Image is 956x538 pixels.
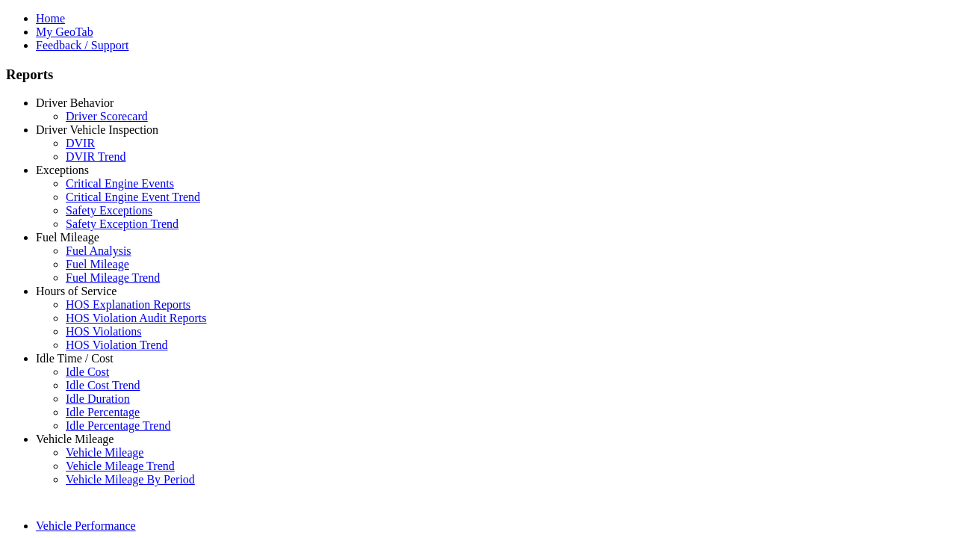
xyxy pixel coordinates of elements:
[36,25,93,38] a: My GeoTab
[66,150,125,163] a: DVIR Trend
[66,338,168,351] a: HOS Violation Trend
[66,177,174,190] a: Critical Engine Events
[66,406,140,418] a: Idle Percentage
[6,67,950,83] h3: Reports
[66,204,152,217] a: Safety Exceptions
[66,191,200,203] a: Critical Engine Event Trend
[66,258,129,270] a: Fuel Mileage
[36,39,128,52] a: Feedback / Support
[36,231,99,244] a: Fuel Mileage
[66,137,95,149] a: DVIR
[36,352,114,365] a: Idle Time / Cost
[36,96,114,109] a: Driver Behavior
[36,123,158,136] a: Driver Vehicle Inspection
[66,298,190,311] a: HOS Explanation Reports
[66,365,109,378] a: Idle Cost
[36,285,117,297] a: Hours of Service
[66,473,195,486] a: Vehicle Mileage By Period
[66,325,141,338] a: HOS Violations
[66,446,143,459] a: Vehicle Mileage
[36,433,114,445] a: Vehicle Mileage
[66,419,170,432] a: Idle Percentage Trend
[66,392,130,405] a: Idle Duration
[36,164,89,176] a: Exceptions
[66,379,140,392] a: Idle Cost Trend
[36,12,65,25] a: Home
[66,217,179,230] a: Safety Exception Trend
[36,519,136,532] a: Vehicle Performance
[66,312,207,324] a: HOS Violation Audit Reports
[66,271,160,284] a: Fuel Mileage Trend
[66,244,131,257] a: Fuel Analysis
[66,110,148,123] a: Driver Scorecard
[66,460,175,472] a: Vehicle Mileage Trend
